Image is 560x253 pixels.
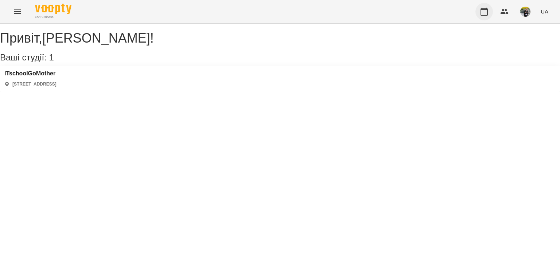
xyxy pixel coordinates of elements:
p: [STREET_ADDRESS] [12,81,57,87]
button: Menu [9,3,26,20]
span: UA [541,8,548,15]
button: UA [538,5,551,18]
img: Voopty Logo [35,4,71,14]
a: ITschoolGoMother [4,70,57,77]
img: a92d573242819302f0c564e2a9a4b79e.jpg [520,7,530,17]
span: For Business [35,15,71,20]
span: 1 [49,52,54,62]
